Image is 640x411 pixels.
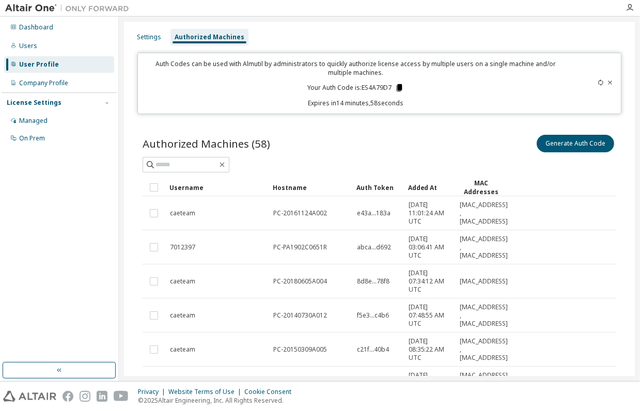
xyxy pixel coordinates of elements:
p: Expires in 14 minutes, 58 seconds [144,99,567,107]
span: e43a...183a [357,209,391,217]
div: Hostname [273,179,348,196]
div: Cookie Consent [244,388,298,396]
span: [DATE] 11:01:24 AM UTC [409,201,451,226]
span: [MAC_ADDRESS] , [MAC_ADDRESS] [460,371,508,396]
img: altair_logo.svg [3,391,56,402]
span: f5e3...c4b6 [357,311,389,320]
img: linkedin.svg [97,391,107,402]
span: Authorized Machines (58) [143,136,270,151]
div: Added At [408,179,451,196]
span: PC-20161124A002 [273,209,327,217]
span: [DATE] 07:48:55 AM UTC [409,303,451,328]
span: PC-20150309A005 [273,345,327,354]
span: PC-PA1902C0651R [273,243,327,251]
span: 7012397 [170,243,195,251]
span: caeteam [170,311,195,320]
span: [MAC_ADDRESS] [460,277,508,286]
span: [MAC_ADDRESS] , [MAC_ADDRESS] [460,303,508,328]
button: Generate Auth Code [537,135,614,152]
div: Authorized Machines [175,33,244,41]
span: caeteam [170,345,195,354]
div: Username [169,179,264,196]
span: [DATE] 03:06:41 AM UTC [409,235,451,260]
div: Dashboard [19,23,53,31]
span: [DATE] 07:34:12 AM UTC [409,269,451,294]
span: caeteam [170,209,195,217]
div: Users [19,42,37,50]
span: [DATE] 10:08:25 AM UTC [409,371,451,396]
div: Managed [19,117,48,125]
div: Website Terms of Use [168,388,244,396]
span: c21f...40b4 [357,345,389,354]
div: Settings [137,33,161,41]
p: © 2025 Altair Engineering, Inc. All Rights Reserved. [138,396,298,405]
span: [MAC_ADDRESS] , [MAC_ADDRESS] [460,201,508,226]
p: Your Auth Code is: ES4A79D7 [307,83,404,92]
span: 8d8e...78f8 [357,277,389,286]
span: [MAC_ADDRESS] , [MAC_ADDRESS] [460,235,508,260]
div: Auth Token [356,179,400,196]
span: abca...d692 [357,243,391,251]
div: User Profile [19,60,59,69]
span: PC-20140730A012 [273,311,327,320]
div: Privacy [138,388,168,396]
span: caeteam [170,277,195,286]
p: Auth Codes can be used with Almutil by administrators to quickly authorize license access by mult... [144,59,567,77]
div: On Prem [19,134,45,143]
span: [MAC_ADDRESS] , [MAC_ADDRESS] [460,337,508,362]
img: youtube.svg [114,391,129,402]
div: Company Profile [19,79,68,87]
div: License Settings [7,99,61,107]
div: MAC Addresses [460,179,503,196]
img: instagram.svg [80,391,90,402]
span: [DATE] 08:35:22 AM UTC [409,337,451,362]
img: Altair One [5,3,134,13]
span: PC-20180605A004 [273,277,327,286]
img: facebook.svg [63,391,73,402]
